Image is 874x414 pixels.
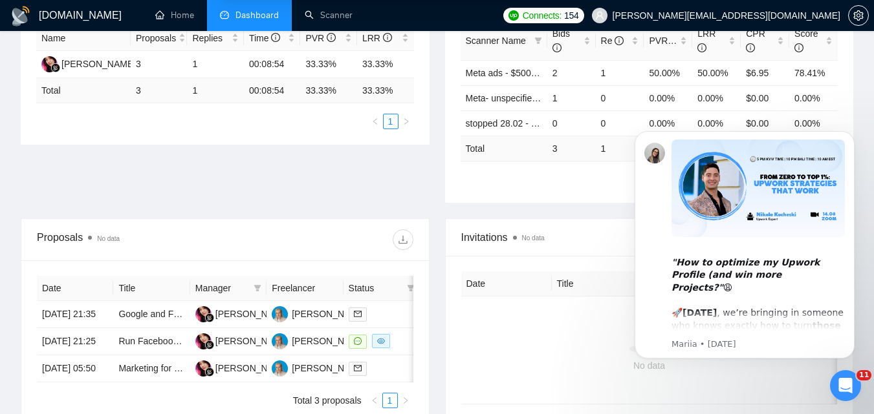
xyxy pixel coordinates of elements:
[36,78,131,103] td: Total
[644,85,692,110] td: 0.00%
[741,110,789,136] td: $0.00
[272,333,288,349] img: AS
[195,333,212,349] img: NK
[249,33,280,43] span: Time
[848,5,869,26] button: setting
[292,361,366,375] div: [PERSON_NAME]
[10,6,31,26] img: logo
[327,33,336,42] span: info-circle
[267,276,343,301] th: Freelancer
[466,118,714,129] a: stopped 28.02 - Google Ads - LeadGen/cases/hook- saved $k
[367,393,382,408] li: Previous Page
[305,33,336,43] span: PVR
[205,367,214,377] img: gigradar-bm.png
[466,36,526,46] span: Scanner Name
[36,26,131,51] th: Name
[789,85,838,110] td: 0.00%
[37,301,113,328] td: [DATE] 21:35
[377,337,385,345] span: eye
[383,393,397,408] a: 1
[205,340,214,349] img: gigradar-bm.png
[547,60,596,85] td: 2
[789,110,838,136] td: 0.00%
[300,78,357,103] td: 33.33 %
[532,31,545,50] span: filter
[367,114,383,129] button: left
[371,118,379,125] span: left
[746,43,755,52] span: info-circle
[601,36,624,46] span: Re
[746,28,765,53] span: CPR
[547,85,596,110] td: 1
[354,337,362,345] span: message
[547,136,596,161] td: 3
[461,136,547,161] td: Total
[857,370,871,380] span: 11
[393,234,413,245] span: download
[522,234,545,242] span: No data
[113,328,190,355] td: Run Facebook ad campaigns in Balkan for a book funnel
[466,68,661,78] a: Meta ads - $500+/$30+ - Feedback+/cost1k+ -AI
[552,271,642,296] th: Title
[644,60,692,85] td: 50.00%
[244,78,301,103] td: 00:08:54
[849,10,868,21] span: setting
[383,33,392,42] span: info-circle
[794,43,803,52] span: info-circle
[789,60,838,85] td: 78.41%
[305,10,353,21] a: searchScanner
[357,78,414,103] td: 33.33 %
[215,307,290,321] div: [PERSON_NAME]
[118,336,431,346] a: Run Facebook [PERSON_NAME] in [GEOGRAPHIC_DATA] for a book funnel
[51,63,60,72] img: gigradar-bm.png
[272,362,366,373] a: AS[PERSON_NAME]
[131,26,188,51] th: Proposals
[118,309,359,319] a: Google and Facebook Ads Expert Needed for Rapid Growth
[349,281,402,295] span: Status
[508,10,519,21] img: upwork-logo.png
[251,278,264,298] span: filter
[195,306,212,322] img: NK
[697,43,706,52] span: info-circle
[187,26,244,51] th: Replies
[615,112,874,379] iframe: Intercom notifications message
[596,60,644,85] td: 1
[272,306,288,322] img: AS
[272,335,366,346] a: AS[PERSON_NAME]
[300,51,357,78] td: 33.33%
[195,281,248,295] span: Manager
[215,361,290,375] div: [PERSON_NAME]
[271,33,280,42] span: info-circle
[466,93,604,103] a: Meta- unspecified - Feedback+ -AI
[595,11,604,20] span: user
[371,397,378,404] span: left
[37,355,113,382] td: [DATE] 05:50
[244,51,301,78] td: 00:08:54
[61,57,136,71] div: [PERSON_NAME]
[37,328,113,355] td: [DATE] 21:25
[534,37,542,45] span: filter
[195,360,212,377] img: NK
[552,28,570,53] span: Bids
[187,78,244,103] td: 1
[97,235,120,242] span: No data
[254,284,261,292] span: filter
[190,276,267,301] th: Manager
[382,393,398,408] li: 1
[131,51,188,78] td: 3
[552,43,562,52] span: info-circle
[41,58,136,68] a: NK[PERSON_NAME]
[644,110,692,136] td: 0.00%
[131,78,188,103] td: 3
[293,393,362,408] li: Total 3 proposals
[402,118,410,125] span: right
[272,308,366,318] a: AS[PERSON_NAME]
[113,355,190,382] td: Marketing for a Local Contractor
[118,363,248,373] a: Marketing for a Local Contractor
